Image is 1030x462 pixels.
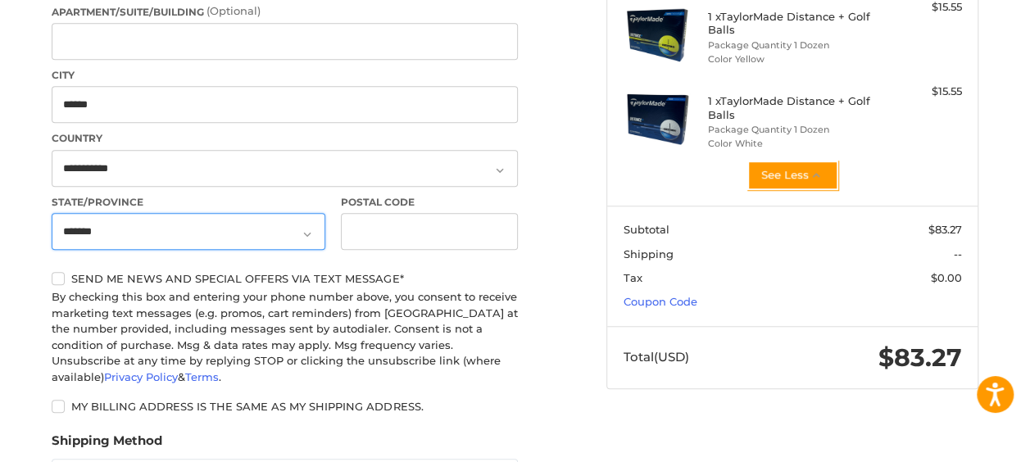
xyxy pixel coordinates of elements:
h4: 1 x TaylorMade Distance + Golf Balls [708,94,873,121]
label: Send me news and special offers via text message* [52,272,518,285]
span: -- [954,247,962,260]
a: Coupon Code [624,295,697,308]
span: Shipping [624,247,674,260]
label: Apartment/Suite/Building [52,3,518,20]
li: Package Quantity 1 Dozen [708,123,873,137]
span: Tax [624,271,642,284]
span: Total (USD) [624,349,689,365]
div: $15.55 [877,84,961,100]
h4: 1 x TaylorMade Distance + Golf Balls [708,10,873,37]
label: City [52,68,518,83]
li: Color White [708,137,873,151]
label: Postal Code [341,195,518,210]
label: Country [52,131,518,146]
div: By checking this box and entering your phone number above, you consent to receive marketing text ... [52,289,518,385]
label: My billing address is the same as my shipping address. [52,400,518,413]
span: Subtotal [624,223,669,236]
a: Privacy Policy [104,370,178,383]
span: $83.27 [878,342,962,373]
li: Package Quantity 1 Dozen [708,38,873,52]
a: Terms [185,370,219,383]
span: $0.00 [931,271,962,284]
button: See Less [747,161,838,190]
span: $83.27 [928,223,962,236]
li: Color Yellow [708,52,873,66]
legend: Shipping Method [52,432,162,458]
small: (Optional) [206,4,261,17]
label: State/Province [52,195,325,210]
